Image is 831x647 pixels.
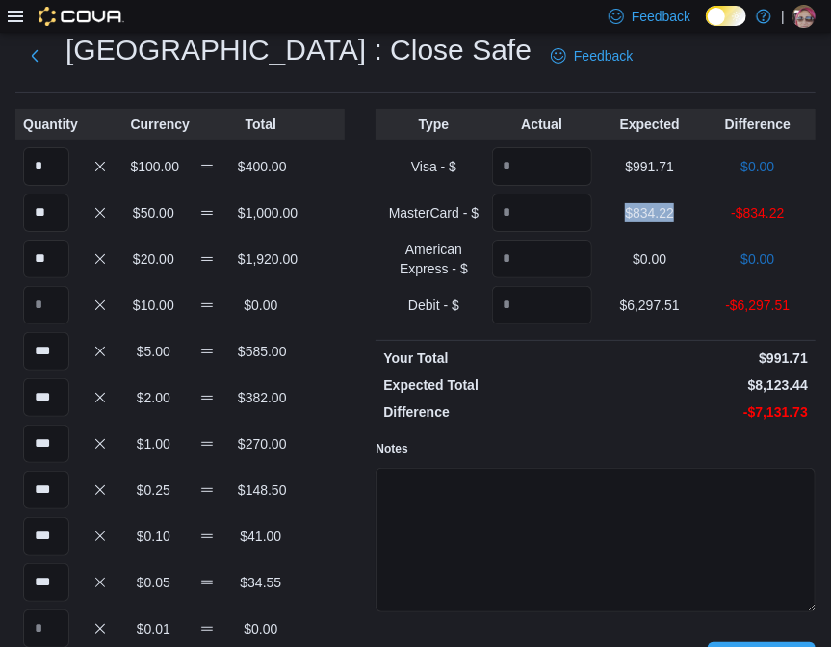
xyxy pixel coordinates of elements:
[130,203,176,222] p: $50.00
[600,115,700,134] p: Expected
[23,471,69,509] input: Quantity
[792,5,816,28] div: Krista Brumsey
[238,480,284,500] p: $148.50
[23,517,69,556] input: Quantity
[130,249,176,269] p: $20.00
[23,425,69,463] input: Quantity
[492,115,592,134] p: Actual
[781,5,785,28] p: |
[238,203,284,222] p: $1,000.00
[383,296,483,315] p: Debit - $
[238,249,284,269] p: $1,920.00
[383,203,483,222] p: MasterCard - $
[708,296,808,315] p: -$6,297.51
[130,157,176,176] p: $100.00
[238,296,284,315] p: $0.00
[708,115,808,134] p: Difference
[23,286,69,324] input: Quantity
[130,573,176,592] p: $0.05
[600,203,700,222] p: $834.22
[23,194,69,232] input: Quantity
[39,7,124,26] img: Cova
[23,563,69,602] input: Quantity
[130,619,176,638] p: $0.01
[600,402,808,422] p: -$7,131.73
[130,115,176,134] p: Currency
[574,46,633,65] span: Feedback
[238,573,284,592] p: $34.55
[238,342,284,361] p: $585.00
[708,249,808,269] p: $0.00
[600,296,700,315] p: $6,297.51
[383,349,591,368] p: Your Total
[600,349,808,368] p: $991.71
[23,240,69,278] input: Quantity
[492,194,592,232] input: Quantity
[23,332,69,371] input: Quantity
[383,157,483,176] p: Visa - $
[130,342,176,361] p: $5.00
[238,388,284,407] p: $382.00
[492,286,592,324] input: Quantity
[492,147,592,186] input: Quantity
[65,31,532,69] h1: [GEOGRAPHIC_DATA] : Close Safe
[492,240,592,278] input: Quantity
[600,157,700,176] p: $991.71
[708,157,808,176] p: $0.00
[706,6,746,26] input: Dark Mode
[15,37,54,75] button: Next
[238,115,284,134] p: Total
[130,527,176,546] p: $0.10
[383,240,483,278] p: American Express - $
[600,249,700,269] p: $0.00
[130,388,176,407] p: $2.00
[130,296,176,315] p: $10.00
[238,619,284,638] p: $0.00
[708,203,808,222] p: -$834.22
[383,375,591,395] p: Expected Total
[23,378,69,417] input: Quantity
[238,527,284,546] p: $41.00
[238,157,284,176] p: $400.00
[383,402,591,422] p: Difference
[238,434,284,453] p: $270.00
[543,37,640,75] a: Feedback
[632,7,690,26] span: Feedback
[130,434,176,453] p: $1.00
[383,115,483,134] p: Type
[23,147,69,186] input: Quantity
[706,26,707,27] span: Dark Mode
[600,375,808,395] p: $8,123.44
[23,115,69,134] p: Quantity
[376,441,407,456] label: Notes
[130,480,176,500] p: $0.25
